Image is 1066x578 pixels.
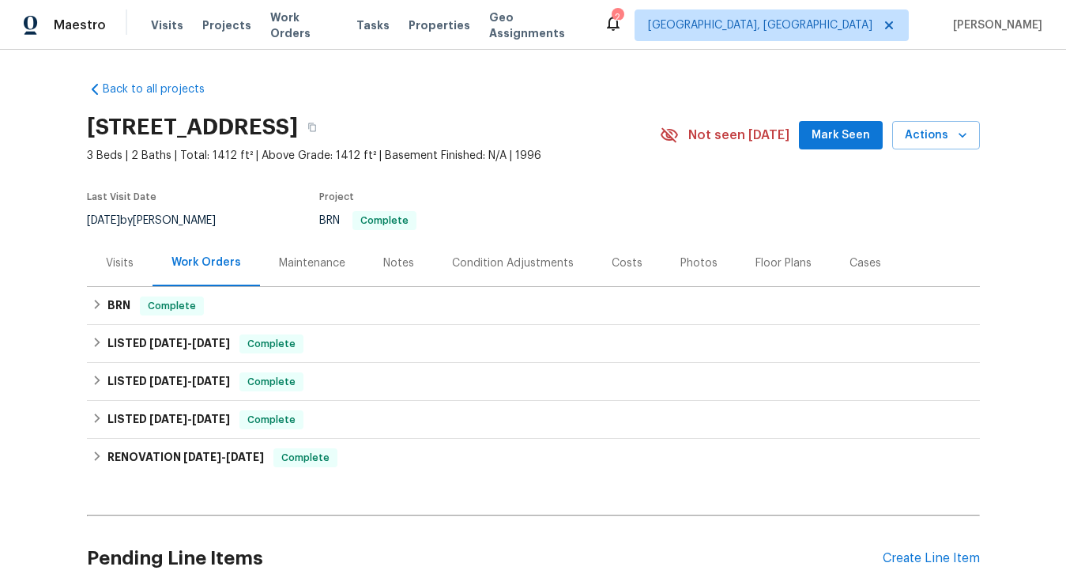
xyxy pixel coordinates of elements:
span: Tasks [356,20,390,31]
h6: LISTED [107,372,230,391]
div: Photos [680,255,718,271]
span: Complete [241,374,302,390]
div: Work Orders [171,255,241,270]
span: [DATE] [192,338,230,349]
span: [DATE] [87,215,120,226]
span: Work Orders [270,9,337,41]
div: LISTED [DATE]-[DATE]Complete [87,325,980,363]
span: [DATE] [149,376,187,387]
span: Visits [151,17,183,33]
h6: LISTED [107,410,230,429]
button: Copy Address [298,113,326,142]
div: Create Line Item [883,551,980,566]
span: Complete [141,298,202,314]
span: Complete [275,450,336,466]
span: - [183,451,264,463]
div: by [PERSON_NAME] [87,211,235,230]
span: Complete [241,336,302,352]
div: Floor Plans [755,255,812,271]
button: Mark Seen [799,121,883,150]
span: Mark Seen [812,126,870,145]
span: [PERSON_NAME] [947,17,1042,33]
span: [DATE] [149,338,187,349]
a: Back to all projects [87,81,239,97]
h2: [STREET_ADDRESS] [87,119,298,135]
span: - [149,414,230,425]
span: Actions [905,126,967,145]
span: Complete [241,412,302,428]
span: [DATE] [192,414,230,425]
div: Condition Adjustments [452,255,574,271]
div: Costs [612,255,642,271]
h6: LISTED [107,334,230,353]
div: LISTED [DATE]-[DATE]Complete [87,401,980,439]
h6: RENOVATION [107,448,264,467]
span: [DATE] [192,376,230,387]
div: Maintenance [279,255,345,271]
span: Last Visit Date [87,192,156,202]
span: Projects [202,17,251,33]
span: Maestro [54,17,106,33]
div: 2 [612,9,623,25]
span: - [149,376,230,387]
span: [GEOGRAPHIC_DATA], [GEOGRAPHIC_DATA] [648,17,872,33]
div: BRN Complete [87,287,980,325]
div: RENOVATION [DATE]-[DATE]Complete [87,439,980,477]
span: [DATE] [149,414,187,425]
span: Properties [409,17,470,33]
span: Geo Assignments [489,9,585,41]
span: BRN [319,215,416,226]
span: 3 Beds | 2 Baths | Total: 1412 ft² | Above Grade: 1412 ft² | Basement Finished: N/A | 1996 [87,148,660,164]
div: Cases [849,255,881,271]
span: Not seen [DATE] [688,127,789,143]
div: Visits [106,255,134,271]
span: Complete [354,216,415,225]
div: Notes [383,255,414,271]
div: LISTED [DATE]-[DATE]Complete [87,363,980,401]
span: [DATE] [183,451,221,463]
span: Project [319,192,354,202]
button: Actions [892,121,980,150]
h6: BRN [107,297,130,315]
span: - [149,338,230,349]
span: [DATE] [226,451,264,463]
